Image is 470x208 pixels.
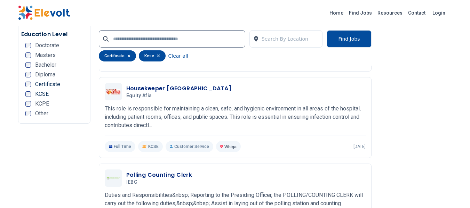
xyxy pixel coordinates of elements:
a: Login [428,6,449,20]
iframe: Chat Widget [435,175,470,208]
span: Other [35,111,48,116]
a: Contact [405,7,428,18]
img: Elevolt [18,6,70,20]
span: Doctorate [35,43,59,48]
p: Full Time [105,141,136,152]
p: [DATE] [353,144,366,149]
span: KCSE [35,91,49,97]
input: Diploma [25,72,31,77]
img: IEBC [106,177,120,180]
span: Masters [35,52,56,58]
button: Find Jobs [327,30,371,48]
a: Resources [375,7,405,18]
span: KCSE [148,144,159,149]
input: Doctorate [25,43,31,48]
h3: Polling Counting Clerk [126,171,192,179]
p: Customer Service [166,141,213,152]
input: KCSE [25,91,31,97]
p: This role is responsible for maintaining a clean, safe, and hygienic environment in all areas of ... [105,105,366,130]
span: KCPE [35,101,49,107]
h3: Housekeeper [GEOGRAPHIC_DATA] [126,84,232,93]
input: Other [25,111,31,116]
input: KCPE [25,101,31,107]
a: Find Jobs [346,7,375,18]
span: IEBC [126,179,137,185]
input: Certificate [25,82,31,87]
span: Vihiga [224,144,237,149]
div: kcse [139,50,166,61]
input: Masters [25,52,31,58]
div: certificate [99,50,136,61]
a: Equity AfiaHousekeeper [GEOGRAPHIC_DATA]Equity AfiaThis role is responsible for maintaining a cle... [105,83,366,152]
input: Bachelor [25,62,31,68]
a: Home [327,7,346,18]
h5: Education Level [21,30,87,39]
button: Clear all [168,50,188,61]
img: Equity Afia [106,89,120,94]
span: Equity Afia [126,93,152,99]
span: Diploma [35,72,55,77]
span: Certificate [35,82,60,87]
span: Bachelor [35,62,56,68]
